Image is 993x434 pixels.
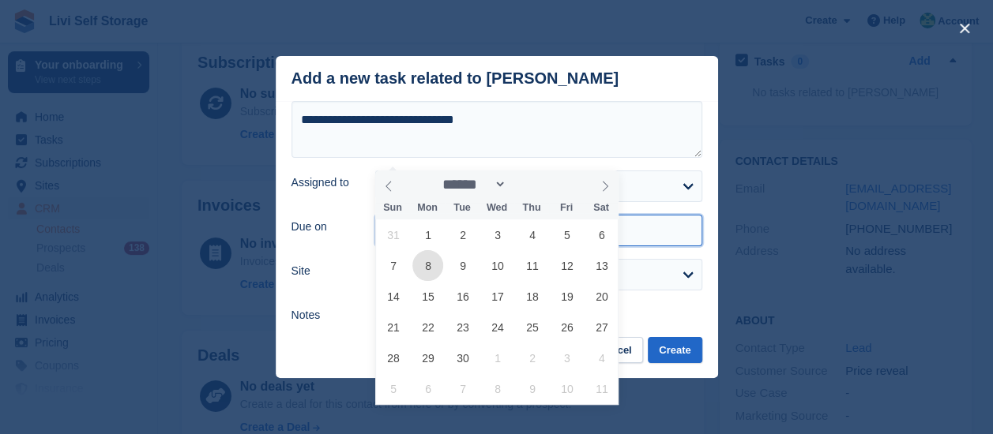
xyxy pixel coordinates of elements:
span: September 8, 2025 [412,250,443,281]
span: September 10, 2025 [482,250,513,281]
span: Thu [514,203,549,213]
span: October 4, 2025 [586,342,617,373]
span: September 14, 2025 [378,281,408,312]
span: Fri [549,203,584,213]
span: September 11, 2025 [517,250,547,281]
span: September 2, 2025 [447,219,478,250]
span: September 24, 2025 [482,312,513,342]
span: September 3, 2025 [482,219,513,250]
span: September 18, 2025 [517,281,547,312]
span: Sun [375,203,410,213]
label: Notes [292,307,357,324]
span: Wed [480,203,514,213]
span: September 28, 2025 [378,342,408,373]
input: Year [506,176,556,193]
span: September 27, 2025 [586,312,617,342]
span: September 16, 2025 [447,281,478,312]
span: September 12, 2025 [551,250,582,281]
span: September 22, 2025 [412,312,443,342]
span: September 4, 2025 [517,219,547,250]
span: September 19, 2025 [551,281,582,312]
span: September 26, 2025 [551,312,582,342]
span: October 3, 2025 [551,342,582,373]
span: August 31, 2025 [378,219,408,250]
span: Tue [445,203,480,213]
span: October 8, 2025 [482,373,513,404]
span: Mon [410,203,445,213]
span: September 5, 2025 [551,219,582,250]
select: Month [438,176,507,193]
span: September 6, 2025 [586,219,617,250]
span: September 13, 2025 [586,250,617,281]
span: October 5, 2025 [378,373,408,404]
span: October 1, 2025 [482,342,513,373]
span: September 17, 2025 [482,281,513,312]
span: September 7, 2025 [378,250,408,281]
label: Assigned to [292,174,357,191]
button: close [952,16,977,41]
span: October 10, 2025 [551,373,582,404]
span: October 2, 2025 [517,342,547,373]
span: Sat [584,203,619,213]
span: September 25, 2025 [517,312,547,342]
span: September 15, 2025 [412,281,443,312]
span: October 9, 2025 [517,373,547,404]
span: September 23, 2025 [447,312,478,342]
button: Create [648,337,701,363]
span: September 20, 2025 [586,281,617,312]
span: September 21, 2025 [378,312,408,342]
label: Due on [292,219,357,235]
span: October 11, 2025 [586,373,617,404]
span: September 1, 2025 [412,219,443,250]
span: October 7, 2025 [447,373,478,404]
div: Add a new task related to [PERSON_NAME] [292,69,619,88]
label: Site [292,263,357,279]
span: October 6, 2025 [412,373,443,404]
span: September 29, 2025 [412,342,443,373]
span: September 9, 2025 [447,250,478,281]
span: September 30, 2025 [447,342,478,373]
